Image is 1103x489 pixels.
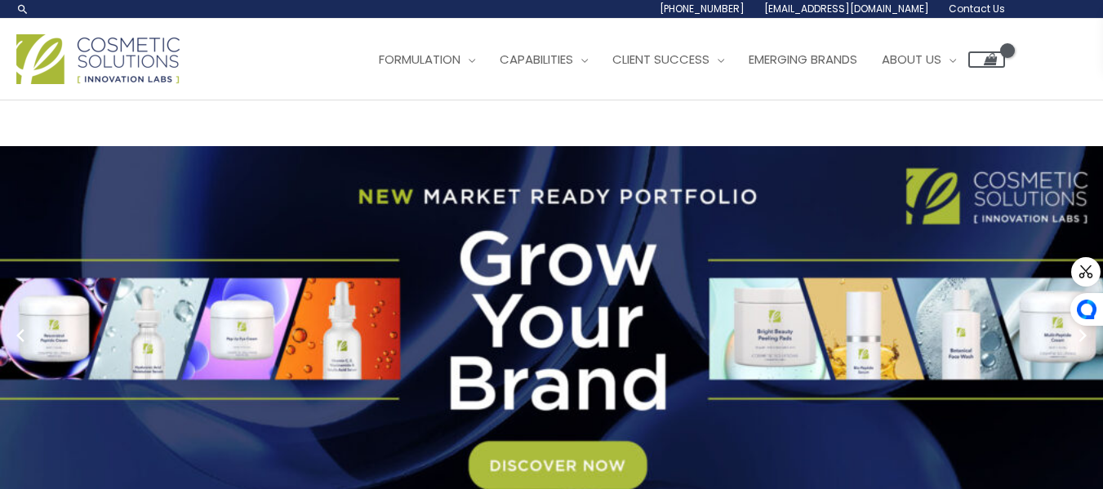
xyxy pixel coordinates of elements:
[1070,323,1095,348] button: Next slide
[870,35,968,84] a: About Us
[736,35,870,84] a: Emerging Brands
[500,51,573,68] span: Capabilities
[379,51,460,68] span: Formulation
[487,35,600,84] a: Capabilities
[16,34,180,84] img: Cosmetic Solutions Logo
[749,51,857,68] span: Emerging Brands
[968,51,1005,68] a: View Shopping Cart, empty
[16,2,29,16] a: Search icon link
[8,323,33,348] button: Previous slide
[949,2,1005,16] span: Contact Us
[612,51,709,68] span: Client Success
[764,2,929,16] span: [EMAIL_ADDRESS][DOMAIN_NAME]
[354,35,1005,84] nav: Site Navigation
[660,2,745,16] span: [PHONE_NUMBER]
[367,35,487,84] a: Formulation
[600,35,736,84] a: Client Success
[882,51,941,68] span: About Us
